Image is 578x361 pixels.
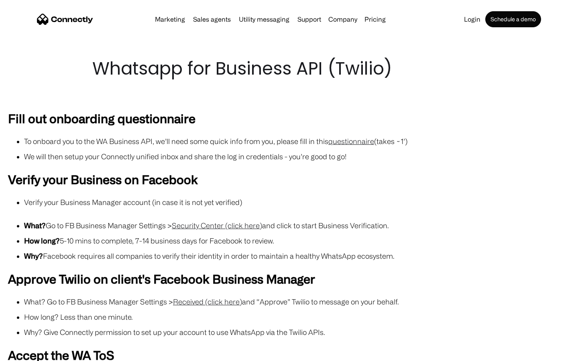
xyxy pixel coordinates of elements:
strong: What? [24,221,46,229]
li: How long? Less than one minute. [24,311,570,322]
strong: Why? [24,252,43,260]
li: Facebook requires all companies to verify their identity in order to maintain a healthy WhatsApp ... [24,250,570,262]
a: Sales agents [190,16,234,22]
ul: Language list [16,347,48,358]
strong: Fill out onboarding questionnaire [8,112,195,125]
div: Company [328,14,357,25]
li: What? Go to FB Business Manager Settings > and “Approve” Twilio to message on your behalf. [24,296,570,307]
li: 5-10 mins to complete, 7-14 business days for Facebook to review. [24,235,570,246]
strong: Approve Twilio on client's Facebook Business Manager [8,272,315,286]
aside: Language selected: English [8,347,48,358]
strong: Verify your Business on Facebook [8,172,198,186]
a: questionnaire [328,137,374,145]
a: Marketing [152,16,188,22]
h1: Whatsapp for Business API (Twilio) [92,56,486,81]
a: Support [294,16,324,22]
li: To onboard you to the WA Business API, we’ll need some quick info from you, please fill in this (... [24,136,570,147]
li: Why? Give Connectly permission to set up your account to use WhatsApp via the Twilio APIs. [24,327,570,338]
a: Received (click here) [173,298,242,306]
a: Schedule a demo [485,11,541,27]
a: Pricing [361,16,389,22]
li: Go to FB Business Manager Settings > and click to start Business Verification. [24,220,570,231]
li: We will then setup your Connectly unified inbox and share the log in credentials - you’re good to... [24,151,570,162]
strong: How long? [24,237,60,245]
a: Utility messaging [236,16,293,22]
li: Verify your Business Manager account (in case it is not yet verified) [24,197,570,208]
a: Login [461,16,484,22]
a: Security Center (click here) [172,221,262,229]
